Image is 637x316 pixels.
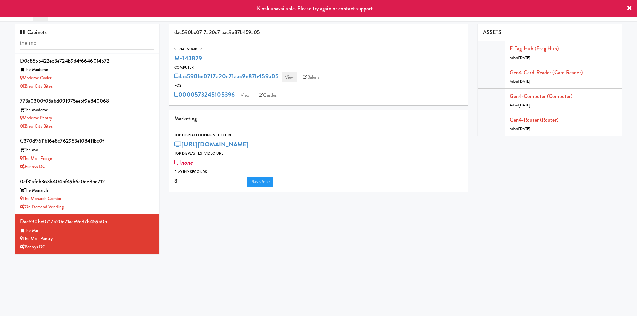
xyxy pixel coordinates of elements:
[510,55,530,60] span: Added
[20,204,64,210] a: On Demand Vending
[174,150,463,157] div: Top Display Test Video Url
[510,103,530,108] span: Added
[519,103,530,108] span: [DATE]
[20,75,52,81] a: Moderne Cooler
[510,79,530,84] span: Added
[20,83,53,89] a: Brew City Bites
[169,24,468,41] div: dac590bc0717a20c71aac9e87b459a05
[519,55,530,60] span: [DATE]
[20,195,61,202] a: The Monarch Combo
[20,244,45,250] a: Pennys DC
[20,106,154,114] div: The Moderne
[300,72,323,82] a: Balena
[20,37,154,50] input: Search cabinets
[255,90,280,100] a: Castles
[174,158,193,167] a: none
[510,92,572,100] a: Gen4-computer (Computer)
[174,82,463,89] div: POS
[20,155,52,162] a: The Mo - Fridge
[174,64,463,71] div: Computer
[15,53,159,93] li: d0c85bb422ec3e724b9d4f6646014b72The Moderne Moderne CoolerBrew City Bites
[510,45,559,52] a: E-tag-hub (Etag Hub)
[20,28,47,36] span: Cabinets
[519,126,530,131] span: [DATE]
[15,214,159,254] li: dac590bc0717a20c71aac9e87b459a05The Mo The Mo - PantryPennys DC
[20,163,45,170] a: Pennys DC
[174,90,235,99] a: 0000573245105396
[20,96,154,106] div: 773a0300f05abd09f975eebf9e840068
[282,72,297,82] a: View
[15,93,159,133] li: 773a0300f05abd09f975eebf9e840068The Moderne Moderne PantryBrew City Bites
[20,115,52,121] a: Moderne Pantry
[20,66,154,74] div: The Moderne
[15,133,159,174] li: c370d9611b16e8c762953e1084f1bc0fThe Mo The Mo - FridgePennys DC
[483,28,502,36] span: ASSETS
[174,132,463,139] div: Top Display Looping Video Url
[20,227,154,235] div: The Mo
[20,235,53,242] a: The Mo - Pantry
[247,177,273,187] a: Play Once
[519,79,530,84] span: [DATE]
[174,115,197,122] span: Marketing
[20,56,154,66] div: d0c85bb422ec3e724b9d4f6646014b72
[510,126,530,131] span: Added
[510,69,583,76] a: Gen4-card-reader (Card Reader)
[20,123,53,129] a: Brew City Bites
[174,54,202,63] a: M-143829
[174,169,463,175] div: Play in X seconds
[15,174,159,214] li: 0ef31afdb363b4045f49b6a0de85d712The Monarch The Monarch ComboOn Demand Vending
[20,146,154,154] div: The Mo
[257,5,375,12] span: Kiosk unavailable. Please try again or contact support.
[20,186,154,195] div: The Monarch
[174,46,463,53] div: Serial Number
[237,90,253,100] a: View
[174,140,249,149] a: [URL][DOMAIN_NAME]
[510,116,558,124] a: Gen4-router (Router)
[20,136,154,146] div: c370d9611b16e8c762953e1084f1bc0f
[174,72,279,81] a: dac590bc0717a20c71aac9e87b459a05
[20,217,154,227] div: dac590bc0717a20c71aac9e87b459a05
[20,177,154,187] div: 0ef31afdb363b4045f49b6a0de85d712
